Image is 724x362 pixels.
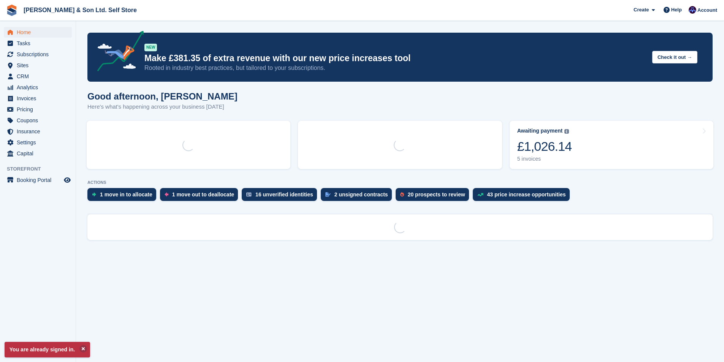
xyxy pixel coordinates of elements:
[689,6,696,14] img: Josey Kitching
[334,191,388,198] div: 2 unsigned contracts
[487,191,566,198] div: 43 price increase opportunities
[4,104,72,115] a: menu
[4,126,72,137] a: menu
[7,165,76,173] span: Storefront
[17,137,62,148] span: Settings
[17,71,62,82] span: CRM
[17,126,62,137] span: Insurance
[4,148,72,159] a: menu
[91,31,144,74] img: price-adjustments-announcement-icon-8257ccfd72463d97f412b2fc003d46551f7dbcb40ab6d574587a9cd5c0d94...
[510,121,713,169] a: Awaiting payment £1,026.14 5 invoices
[5,342,90,357] p: You are already signed in.
[408,191,465,198] div: 20 prospects to review
[6,5,17,16] img: stora-icon-8386f47178a22dfd0bd8f6a31ec36ba5ce8667c1dd55bd0f319d3a0aa187defe.svg
[396,188,473,205] a: 20 prospects to review
[4,49,72,60] a: menu
[477,193,483,196] img: price_increase_opportunities-93ffe204e8149a01c8c9dc8f82e8f89637d9d84a8eef4429ea346261dce0b2c0.svg
[172,191,234,198] div: 1 move out to deallocate
[17,148,62,159] span: Capital
[634,6,649,14] span: Create
[255,191,313,198] div: 16 unverified identities
[4,27,72,38] a: menu
[87,91,238,101] h1: Good afternoon, [PERSON_NAME]
[564,129,569,134] img: icon-info-grey-7440780725fd019a000dd9b08b2336e03edf1995a4989e88bcd33f0948082b44.svg
[242,188,321,205] a: 16 unverified identities
[17,93,62,104] span: Invoices
[4,93,72,104] a: menu
[517,156,572,162] div: 5 invoices
[325,192,331,197] img: contract_signature_icon-13c848040528278c33f63329250d36e43548de30e8caae1d1a13099fd9432cc5.svg
[4,82,72,93] a: menu
[4,60,72,71] a: menu
[4,175,72,185] a: menu
[17,27,62,38] span: Home
[17,49,62,60] span: Subscriptions
[4,115,72,126] a: menu
[4,137,72,148] a: menu
[21,4,140,16] a: [PERSON_NAME] & Son Ltd. Self Store
[17,38,62,49] span: Tasks
[697,6,717,14] span: Account
[17,175,62,185] span: Booking Portal
[246,192,252,197] img: verify_identity-adf6edd0f0f0b5bbfe63781bf79b02c33cf7c696d77639b501bdc392416b5a36.svg
[17,104,62,115] span: Pricing
[17,60,62,71] span: Sites
[144,64,646,72] p: Rooted in industry best practices, but tailored to your subscriptions.
[87,180,713,185] p: ACTIONS
[17,115,62,126] span: Coupons
[652,51,697,63] button: Check it out →
[517,139,572,154] div: £1,026.14
[87,103,238,111] p: Here's what's happening across your business [DATE]
[4,38,72,49] a: menu
[165,192,168,197] img: move_outs_to_deallocate_icon-f764333ba52eb49d3ac5e1228854f67142a1ed5810a6f6cc68b1a99e826820c5.svg
[517,128,563,134] div: Awaiting payment
[473,188,573,205] a: 43 price increase opportunities
[160,188,242,205] a: 1 move out to deallocate
[671,6,682,14] span: Help
[100,191,152,198] div: 1 move in to allocate
[144,53,646,64] p: Make £381.35 of extra revenue with our new price increases tool
[92,192,96,197] img: move_ins_to_allocate_icon-fdf77a2bb77ea45bf5b3d319d69a93e2d87916cf1d5bf7949dd705db3b84f3ca.svg
[400,192,404,197] img: prospect-51fa495bee0391a8d652442698ab0144808aea92771e9ea1ae160a38d050c398.svg
[4,71,72,82] a: menu
[87,188,160,205] a: 1 move in to allocate
[17,82,62,93] span: Analytics
[63,175,72,185] a: Preview store
[321,188,396,205] a: 2 unsigned contracts
[144,44,157,51] div: NEW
